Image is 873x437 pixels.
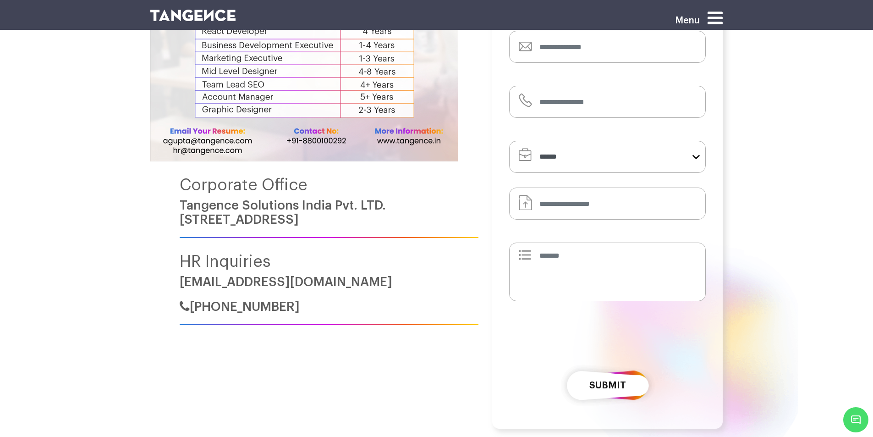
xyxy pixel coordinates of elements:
[190,300,300,313] span: [PHONE_NUMBER]
[180,176,479,194] h4: Corporate Office
[180,300,300,313] a: [PHONE_NUMBER]
[560,359,656,412] button: Submit
[180,253,479,271] h4: HR Inquiries
[843,407,868,432] span: Chat Widget
[538,316,677,352] iframe: reCAPTCHA
[180,199,386,226] a: Tangence Solutions India Pvt. LTD.[STREET_ADDRESS]
[509,141,706,173] select: form-select-lg example
[150,10,236,21] img: logo SVG
[180,276,392,288] a: [EMAIL_ADDRESS][DOMAIN_NAME]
